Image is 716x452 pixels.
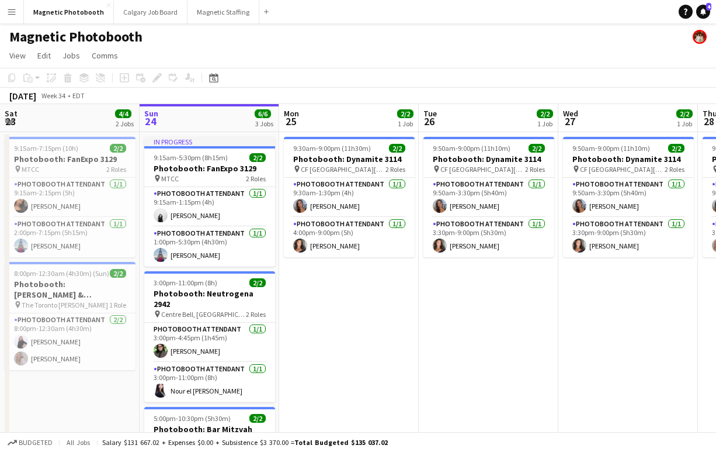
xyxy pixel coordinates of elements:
[87,48,123,63] a: Comms
[696,5,710,19] a: 4
[423,178,554,218] app-card-role: Photobooth Attendant1/19:50am-3:30pm (5h40m)[PERSON_NAME]
[72,91,85,100] div: EDT
[22,165,39,174] span: MTCC
[5,154,135,164] h3: Photobooth: FanExpo 3129
[563,108,578,119] span: Wed
[284,178,415,218] app-card-role: Photobooth Attendant1/19:30am-1:30pm (4h)[PERSON_NAME]
[110,269,126,278] span: 2/2
[187,1,259,23] button: Magnetic Staffing
[144,288,275,309] h3: Photobooth: Neutrogena 2942
[572,144,650,153] span: 9:50am-9:00pm (11h10m)
[668,144,684,153] span: 2/2
[5,313,135,370] app-card-role: Photobooth Attendant2/28:00pm-12:30am (4h30m)[PERSON_NAME][PERSON_NAME]
[19,439,53,447] span: Budgeted
[706,3,711,11] span: 4
[385,165,405,174] span: 2 Roles
[537,119,552,128] div: 1 Job
[282,115,299,128] span: 25
[580,165,665,174] span: CF [GEOGRAPHIC_DATA][PERSON_NAME]
[154,278,217,287] span: 3:00pm-11:00pm (8h)
[529,144,545,153] span: 2/2
[144,163,275,174] h3: Photobooth: FanExpo 3129
[22,301,108,309] span: The Toronto [PERSON_NAME]
[677,119,692,128] div: 1 Job
[301,165,385,174] span: CF [GEOGRAPHIC_DATA][PERSON_NAME]
[62,50,80,61] span: Jobs
[144,108,158,119] span: Sun
[563,218,694,257] app-card-role: Photobooth Attendant1/13:30pm-9:00pm (5h30m)[PERSON_NAME]
[389,144,405,153] span: 2/2
[561,115,578,128] span: 27
[255,119,273,128] div: 3 Jobs
[246,310,266,319] span: 2 Roles
[5,218,135,257] app-card-role: Photobooth Attendant1/12:00pm-7:15pm (5h15m)[PERSON_NAME]
[161,310,246,319] span: Centre Bell, [GEOGRAPHIC_DATA]
[249,414,266,423] span: 2/2
[37,50,51,61] span: Edit
[294,438,388,447] span: Total Budgeted $135 037.02
[144,424,275,445] h3: Photobooth: Bar Mitzvah 3057
[249,278,266,287] span: 2/2
[537,109,553,118] span: 2/2
[144,137,275,267] app-job-card: In progress9:15am-5:30pm (8h15m)2/2Photobooth: FanExpo 3129 MTCC2 RolesPhotobooth Attendant1/19:1...
[563,154,694,164] h3: Photobooth: Dynamite 3114
[116,119,134,128] div: 2 Jobs
[423,108,437,119] span: Tue
[433,144,510,153] span: 9:50am-9:00pm (11h10m)
[422,115,437,128] span: 26
[5,137,135,257] app-job-card: 9:15am-7:15pm (10h)2/2Photobooth: FanExpo 3129 MTCC2 RolesPhotobooth Attendant1/19:15am-2:15pm (5...
[39,91,68,100] span: Week 34
[5,178,135,218] app-card-role: Photobooth Attendant1/19:15am-2:15pm (5h)[PERSON_NAME]
[423,154,554,164] h3: Photobooth: Dynamite 3114
[144,137,275,146] div: In progress
[284,108,299,119] span: Mon
[110,144,126,153] span: 2/2
[14,269,109,278] span: 8:00pm-12:30am (4h30m) (Sun)
[284,137,415,257] app-job-card: 9:30am-9:00pm (11h30m)2/2Photobooth: Dynamite 3114 CF [GEOGRAPHIC_DATA][PERSON_NAME]2 RolesPhotob...
[525,165,545,174] span: 2 Roles
[109,301,126,309] span: 1 Role
[142,115,158,128] span: 24
[9,28,142,46] h1: Magnetic Photobooth
[24,1,114,23] button: Magnetic Photobooth
[106,165,126,174] span: 2 Roles
[676,109,693,118] span: 2/2
[64,438,92,447] span: All jobs
[144,323,275,363] app-card-role: Photobooth Attendant1/13:00pm-4:45pm (1h45m)[PERSON_NAME]
[423,137,554,257] app-job-card: 9:50am-9:00pm (11h10m)2/2Photobooth: Dynamite 3114 CF [GEOGRAPHIC_DATA][PERSON_NAME]2 RolesPhotob...
[114,1,187,23] button: Calgary Job Board
[154,414,231,423] span: 5:00pm-10:30pm (5h30m)
[563,137,694,257] app-job-card: 9:50am-9:00pm (11h10m)2/2Photobooth: Dynamite 3114 CF [GEOGRAPHIC_DATA][PERSON_NAME]2 RolesPhotob...
[144,363,275,402] app-card-role: Photobooth Attendant1/13:00pm-11:00pm (8h)Nour el [PERSON_NAME]
[14,144,78,153] span: 9:15am-7:15pm (10h)
[9,50,26,61] span: View
[5,48,30,63] a: View
[284,154,415,164] h3: Photobooth: Dynamite 3114
[102,438,388,447] div: Salary $131 667.02 + Expenses $0.00 + Subsistence $3 370.00 =
[154,153,228,162] span: 9:15am-5:30pm (8h15m)
[5,279,135,300] h3: Photobooth: [PERSON_NAME] & [PERSON_NAME]'s Wedding 2955
[58,48,85,63] a: Jobs
[284,218,415,257] app-card-role: Photobooth Attendant1/14:00pm-9:00pm (5h)[PERSON_NAME]
[115,109,131,118] span: 4/4
[144,187,275,227] app-card-role: Photobooth Attendant1/19:15am-1:15pm (4h)[PERSON_NAME]
[5,108,18,119] span: Sat
[423,218,554,257] app-card-role: Photobooth Attendant1/13:30pm-9:00pm (5h30m)[PERSON_NAME]
[9,90,36,102] div: [DATE]
[255,109,271,118] span: 6/6
[5,262,135,370] app-job-card: 8:00pm-12:30am (4h30m) (Sun)2/2Photobooth: [PERSON_NAME] & [PERSON_NAME]'s Wedding 2955 The Toron...
[693,30,707,44] app-user-avatar: Kara & Monika
[6,436,54,449] button: Budgeted
[440,165,525,174] span: CF [GEOGRAPHIC_DATA][PERSON_NAME]
[33,48,55,63] a: Edit
[246,174,266,183] span: 2 Roles
[293,144,371,153] span: 9:30am-9:00pm (11h30m)
[398,119,413,128] div: 1 Job
[665,165,684,174] span: 2 Roles
[249,153,266,162] span: 2/2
